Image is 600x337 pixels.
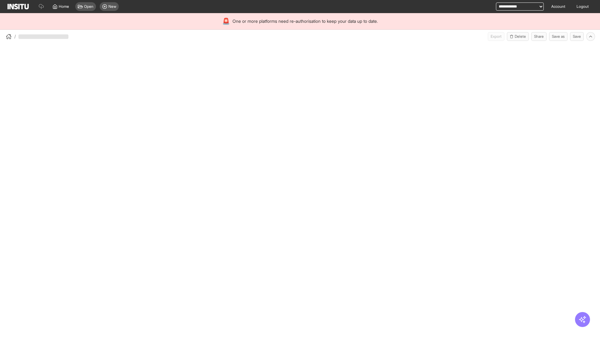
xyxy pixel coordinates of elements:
[7,4,29,9] img: Logo
[488,32,504,41] button: Export
[108,4,116,9] span: New
[232,18,378,24] span: One or more platforms need re-authorisation to keep your data up to date.
[222,17,230,26] div: 🚨
[488,32,504,41] span: Can currently only export from Insights reports.
[14,33,16,40] span: /
[507,32,529,41] button: Delete
[5,33,16,40] button: /
[570,32,584,41] button: Save
[84,4,93,9] span: Open
[59,4,69,9] span: Home
[531,32,547,41] button: Share
[549,32,567,41] button: Save as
